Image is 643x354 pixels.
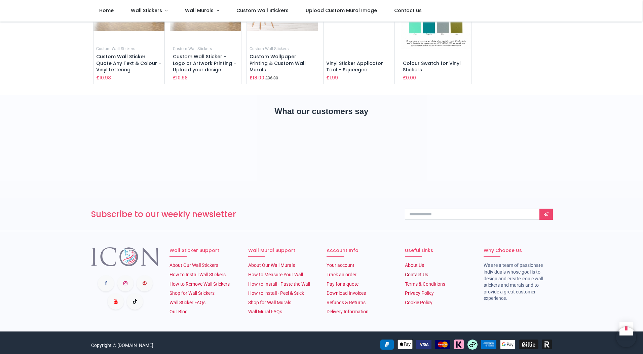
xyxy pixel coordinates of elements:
a: Wall Sticker FAQs [169,300,205,305]
img: Billie [519,340,538,349]
h6: Why Choose Us [484,247,552,254]
a: Custom Wall Stickers [250,46,289,51]
h6: Vinyl Sticker Applicator Tool - Squeegee [326,60,392,73]
a: Colour Swatch for Vinyl Stickers [403,60,461,73]
span: Upload Custom Mural Image [306,7,377,14]
a: Contact Us [405,272,428,277]
span: 18.00 [253,74,264,81]
img: Google Pay [500,340,515,349]
h6: Wall Sticker Support [169,247,238,254]
h2: What our customers say [91,106,552,117]
a: About Us​ [405,262,424,268]
span: 10.98 [176,74,188,81]
a: Privacy Policy [405,290,434,296]
a: Custom Wall Sticker - Logo or Artwork Printing - Upload your design [173,53,236,73]
h6: £ [403,74,416,81]
img: American Express [481,340,496,349]
a: Custom Wall Sticker Quote Any Text & Colour - Vinyl Lettering [96,53,161,73]
a: Refunds & Returns [327,300,366,305]
span: Contact us [394,7,422,14]
li: We are a team of passionate individuals whose goal is to design and create iconic wall stickers a... [484,262,552,302]
small: £ [265,75,278,81]
a: Cookie Policy [405,300,432,305]
img: PayPal [380,340,394,350]
h6: £ [173,74,188,81]
a: Copyright © [DOMAIN_NAME] [91,343,153,348]
a: Your account [327,262,354,268]
iframe: Customer reviews powered by Trustpilot [91,129,552,176]
a: Delivery Information [327,309,369,314]
a: Pay for a quote [327,281,358,287]
img: VISA [416,340,431,349]
h6: £ [250,74,264,81]
h3: Subscribe to our weekly newsletter [91,209,395,220]
a: How to install - Peel & Stick [248,290,304,296]
a: Wall Mural FAQs [248,309,282,314]
a: How to Remove Wall Stickers [169,281,230,287]
img: Afterpay Clearpay [467,340,478,350]
span: Wall Murals [185,7,214,14]
a: Download Invoices [327,290,366,296]
h6: £ [326,74,338,81]
img: MasterCard [435,340,450,349]
a: Custom Wall Stickers [173,46,212,51]
a: Our Blog [169,309,188,314]
iframe: Brevo live chat [616,327,636,347]
h6: Account Info [327,247,395,254]
a: Custom Wallpaper Printing & Custom Wall Murals [250,53,306,73]
span: Custom Wall Stickers [236,7,289,14]
a: About Our Wall Stickers [169,262,218,268]
a: Vinyl Sticker Applicator Tool - Squeegee [326,60,383,73]
h6: Wall Mural Support [248,247,316,254]
img: Revolut Pay [542,340,552,349]
h6: Custom Wall Sticker - Logo or Artwork Printing - Upload your design [173,54,238,73]
h6: Colour Swatch for Vinyl Stickers [403,60,468,73]
a: About Our Wall Murals [248,262,295,268]
a: Terms & Conditions [405,281,445,287]
a: Track an order [327,272,356,277]
h6: Custom Wallpaper Printing & Custom Wall Murals [250,54,315,73]
a: How to Install - Paste the Wall [248,281,310,287]
span: 36.00 [268,76,278,80]
a: How to Measure Your Wall [248,272,303,277]
span: Home [99,7,114,14]
a: How to Install Wall Stickers [169,272,226,277]
span: 10.98 [99,74,111,81]
a: Shop for Wall Murals [248,300,291,305]
img: Apple Pay [398,340,413,349]
img: Klarna [454,340,464,349]
h6: Useful Links [405,247,473,254]
h6: Custom Wall Sticker Quote Any Text & Colour - Vinyl Lettering [96,54,162,73]
span: Wall Stickers [131,7,162,14]
a: Shop for Wall Stickers [169,290,215,296]
a: Custom Wall Stickers [96,46,135,51]
span: 0.00 [406,74,416,81]
h6: £ [96,74,111,81]
span: 1.99 [329,74,338,81]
